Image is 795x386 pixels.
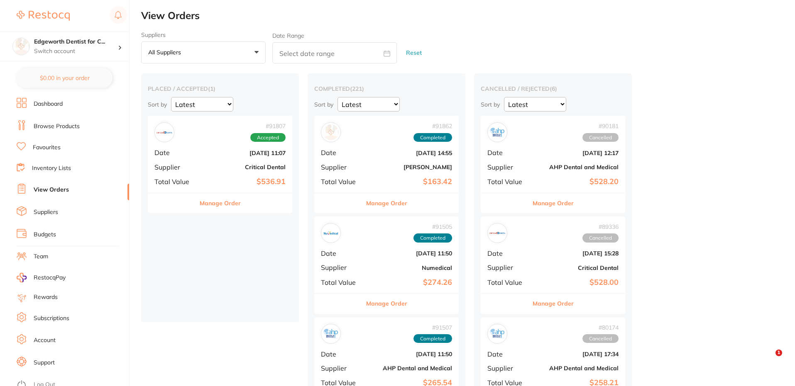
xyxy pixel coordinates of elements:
b: Numedical [369,265,452,271]
b: $536.91 [203,177,286,186]
span: Supplier [487,163,529,171]
span: Completed [413,334,452,343]
div: Critical Dental#91807AcceptedDate[DATE] 11:07SupplierCritical DentalTotal Value$536.91Manage Order [148,116,292,213]
span: # 90181 [582,123,619,129]
span: Date [487,250,529,257]
span: # 80174 [582,324,619,331]
span: # 91505 [413,223,452,230]
h4: Edgeworth Dentist for Chickens [34,38,118,46]
img: Edgeworth Dentist for Chickens [13,38,29,55]
b: $274.26 [369,278,452,287]
b: [DATE] 15:28 [536,250,619,257]
a: Subscriptions [34,314,69,323]
a: RestocqPay [17,273,66,282]
p: Sort by [314,101,333,108]
h2: completed ( 221 ) [314,85,459,92]
b: [DATE] 17:34 [536,351,619,357]
span: # 91807 [250,123,286,129]
span: Total Value [321,279,362,286]
button: Manage Order [366,193,407,213]
a: Dashboard [34,100,63,108]
label: Suppliers [141,32,266,38]
span: Total Value [487,279,529,286]
input: Select date range [272,42,397,63]
a: Budgets [34,231,56,239]
a: Inventory Lists [32,164,71,172]
button: Manage Order [200,193,241,213]
span: # 91862 [413,123,452,129]
img: AHP Dental and Medical [489,326,505,342]
b: AHP Dental and Medical [536,365,619,371]
button: Manage Order [533,294,574,313]
a: Browse Products [34,122,80,131]
p: Sort by [148,101,167,108]
b: [DATE] 12:17 [536,150,619,156]
h2: placed / accepted ( 1 ) [148,85,292,92]
span: Accepted [250,133,286,142]
span: Completed [413,133,452,142]
iframe: Intercom live chat [758,350,778,369]
b: $528.00 [536,278,619,287]
span: Cancelled [582,133,619,142]
img: RestocqPay [17,273,27,282]
span: Supplier [154,163,196,171]
button: $0.00 in your order [17,68,113,88]
span: Date [321,350,362,358]
b: Critical Dental [536,265,619,271]
span: Date [154,149,196,156]
p: Switch account [34,47,118,56]
span: Total Value [487,178,529,185]
span: Cancelled [582,334,619,343]
span: RestocqPay [34,274,66,282]
span: Cancelled [582,233,619,243]
b: [DATE] 11:50 [369,250,452,257]
a: Rewards [34,293,58,301]
img: AHP Dental and Medical [323,326,339,342]
img: Restocq Logo [17,11,70,21]
button: Manage Order [533,193,574,213]
span: Supplier [487,264,529,271]
b: $528.20 [536,177,619,186]
span: 1 [775,350,782,356]
b: AHP Dental and Medical [369,365,452,371]
span: Date [487,149,529,156]
span: Total Value [154,178,196,185]
a: Support [34,359,55,367]
img: Numedical [323,225,339,241]
b: AHP Dental and Medical [536,164,619,170]
label: Date Range [272,32,304,39]
p: Sort by [481,101,500,108]
b: [DATE] 14:55 [369,150,452,156]
span: Completed [413,233,452,243]
span: Supplier [321,163,362,171]
span: Date [321,149,362,156]
b: $163.42 [369,177,452,186]
a: Team [34,252,48,261]
button: Reset [404,42,424,64]
b: [DATE] 11:07 [203,150,286,156]
img: Henry Schein Halas [323,124,339,140]
a: Account [34,336,56,345]
img: Critical Dental [157,124,172,140]
span: Date [321,250,362,257]
b: [DATE] 11:50 [369,351,452,357]
h2: View Orders [141,10,795,22]
b: [PERSON_NAME] [369,164,452,170]
span: # 89336 [582,223,619,230]
button: All suppliers [141,41,266,64]
span: Supplier [487,364,529,372]
a: View Orders [34,186,69,194]
a: Favourites [33,143,61,152]
a: Suppliers [34,208,58,216]
span: Supplier [321,264,362,271]
span: Total Value [321,178,362,185]
span: # 91507 [413,324,452,331]
p: All suppliers [148,49,184,56]
img: Critical Dental [489,225,505,241]
span: Supplier [321,364,362,372]
h2: cancelled / rejected ( 6 ) [481,85,625,92]
b: Critical Dental [203,164,286,170]
a: Restocq Logo [17,6,70,25]
img: AHP Dental and Medical [489,124,505,140]
button: Manage Order [366,294,407,313]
